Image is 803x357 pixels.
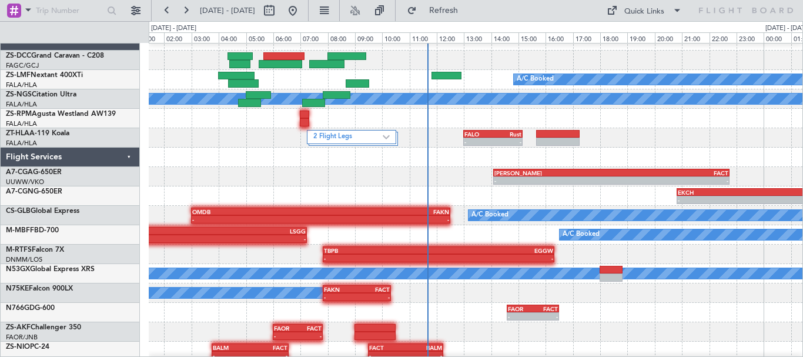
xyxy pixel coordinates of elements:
div: FACT [533,305,558,312]
span: N766GD [6,305,35,312]
div: FALO [464,131,493,138]
div: OMDB [192,208,320,215]
a: ZS-AKFChallenger 350 [6,324,81,331]
span: ZS-RPM [6,111,32,118]
div: 21:00 [682,32,709,43]
div: - [464,138,493,145]
a: FALA/HLA [6,119,37,128]
a: DNMM/LOS [6,255,42,264]
div: 19:00 [627,32,654,43]
div: BALM [213,344,250,351]
span: A7-CGN [6,188,34,195]
div: - [298,332,322,339]
span: ZS-LMF [6,72,31,79]
input: Trip Number [36,2,103,19]
div: FACT [250,344,287,351]
span: A7-CGA [6,169,33,176]
div: A/C Booked [517,71,554,88]
div: - [439,255,553,262]
a: M-MBFFBD-700 [6,227,59,234]
div: FACT [357,286,390,293]
div: FAKN [324,286,357,293]
div: - [324,293,357,301]
div: FACT [298,325,322,332]
div: [PERSON_NAME] [494,169,611,176]
a: ZS-DCCGrand Caravan - C208 [6,52,104,59]
span: ZS-NGS [6,91,32,98]
div: - [493,138,521,145]
span: [DATE] - [DATE] [200,5,255,16]
div: - [357,293,390,301]
a: FALA/HLA [6,81,37,89]
span: N75KE [6,285,29,292]
div: - [611,177,728,184]
div: TBPB [324,247,439,254]
div: 18:00 [600,32,627,43]
a: ZS-RPMAgusta Westland AW139 [6,111,116,118]
div: 10:00 [382,32,409,43]
div: 23:00 [737,32,764,43]
a: N53GXGlobal Express XRS [6,266,95,273]
a: N75KEFalcon 900LX [6,285,73,292]
div: 22:00 [710,32,737,43]
div: - [533,313,558,320]
div: 14:00 [491,32,518,43]
div: FAOR [508,305,533,312]
div: - [508,313,533,320]
div: BALM [406,344,442,351]
div: 13:00 [464,32,491,43]
a: A7-CGAG-650ER [6,169,62,176]
div: 20:00 [655,32,682,43]
div: FACT [611,169,728,176]
span: N53GX [6,266,30,273]
div: FAKN [320,208,449,215]
a: FAGC/GCJ [6,61,39,70]
div: 08:00 [328,32,355,43]
div: - [192,216,320,223]
div: 00:00 [764,32,791,43]
div: 16:00 [546,32,573,43]
div: A/C Booked [563,226,600,243]
span: M-MBFF [6,227,34,234]
span: ZS-DCC [6,52,31,59]
span: M-RTFS [6,246,32,253]
div: LSGG [168,228,306,235]
label: 2 Flight Legs [313,132,383,142]
div: FAOR [274,325,298,332]
div: 04:00 [219,32,246,43]
span: Refresh [419,6,469,15]
span: ZT-HLA [6,130,29,137]
div: 07:00 [300,32,327,43]
div: 05:00 [246,32,273,43]
div: Quick Links [624,6,664,18]
div: 03:00 [192,32,219,43]
button: Refresh [401,1,472,20]
div: - [168,235,306,242]
div: - [494,177,611,184]
a: FALA/HLA [6,100,37,109]
div: A/C Booked [471,206,508,224]
a: FALA/HLA [6,139,37,148]
div: 11:00 [410,32,437,43]
div: 17:00 [573,32,600,43]
a: ZS-LMFNextant 400XTi [6,72,83,79]
div: FACT [369,344,406,351]
div: - [320,216,449,223]
div: 02:00 [164,32,191,43]
a: A7-CGNG-650ER [6,188,62,195]
span: ZS-AKF [6,324,31,331]
span: CS-GLB [6,208,31,215]
a: CS-GLBGlobal Express [6,208,79,215]
img: arrow-gray.svg [383,135,390,139]
a: FAOR/JNB [6,333,38,342]
div: 15:00 [518,32,546,43]
div: Rust [493,131,521,138]
div: 01:00 [137,32,164,43]
div: EGGW [439,247,553,254]
div: 09:00 [355,32,382,43]
div: - [274,332,298,339]
a: ZS-NIOPC-24 [6,343,49,351]
div: 12:00 [437,32,464,43]
div: - [324,255,439,262]
a: M-RTFSFalcon 7X [6,246,64,253]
